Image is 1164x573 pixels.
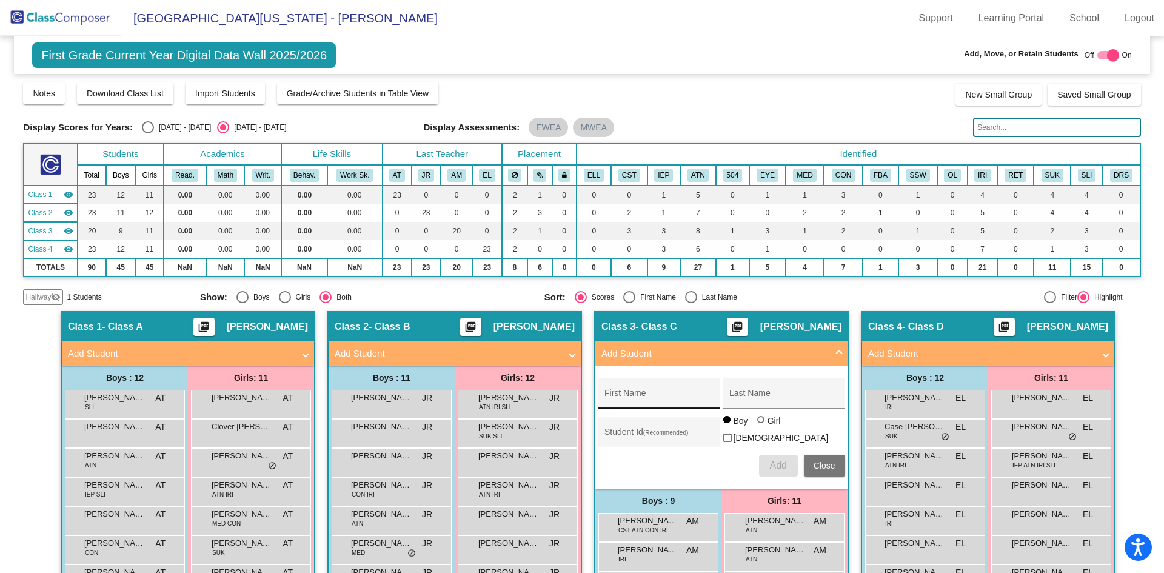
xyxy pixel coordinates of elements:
td: 0 [577,258,611,276]
th: Placement [502,144,577,165]
th: Retained [997,165,1034,186]
td: 11 [136,186,164,204]
button: CST [618,169,640,182]
mat-icon: picture_as_pdf [196,321,211,338]
button: DRS [1110,169,1132,182]
button: Notes [23,82,65,104]
mat-expansion-panel-header: Add Student [862,341,1114,366]
td: 1 [527,222,552,240]
span: Class 2 [335,321,369,333]
button: Work Sk. [336,169,373,182]
span: Add, Move, or Retain Students [964,48,1079,60]
td: 3 [749,222,786,240]
td: 0.00 [244,222,281,240]
mat-expansion-panel-header: Add Student [62,341,314,366]
span: Show: [200,292,227,303]
button: Behav. [290,169,319,182]
td: NaN [327,258,383,276]
td: 21 [968,258,997,276]
td: 0.00 [281,186,327,204]
td: 0 [863,222,898,240]
span: First Grade Current Year Digital Data Wall 2025/2026 [32,42,336,68]
mat-panel-title: Add Student [335,347,560,361]
td: 3 [647,222,680,240]
td: 0 [472,186,501,204]
button: AT [389,169,405,182]
a: Logout [1115,8,1164,28]
td: 8 [680,222,716,240]
td: 9 [647,258,680,276]
td: 4 [786,258,824,276]
td: 0 [577,186,611,204]
th: Daily Medication [786,165,824,186]
td: 0 [383,222,412,240]
button: Read. [172,169,198,182]
td: 0 [577,204,611,222]
button: FBA [870,169,891,182]
td: 11 [1034,258,1071,276]
th: English Language Learner [577,165,611,186]
mat-icon: picture_as_pdf [730,321,744,338]
mat-panel-title: Add Student [601,347,827,361]
td: 2 [502,186,527,204]
td: 0 [552,204,577,222]
td: 1 [749,240,786,258]
td: 3 [647,240,680,258]
th: 504 Plan [716,165,749,186]
th: Keep with teacher [552,165,577,186]
td: 7 [968,240,997,258]
td: TOTALS [24,258,77,276]
td: 23 [472,258,501,276]
td: 1 [863,204,898,222]
td: 1 [898,186,937,204]
td: 20 [441,222,472,240]
span: Close [814,461,835,471]
button: Math [214,169,237,182]
td: 2 [502,240,527,258]
mat-icon: picture_as_pdf [463,321,478,338]
td: 0.00 [164,204,206,222]
td: 9 [106,222,136,240]
button: SSW [906,169,930,182]
th: Students [78,144,164,165]
td: 3 [898,258,937,276]
td: 23 [383,186,412,204]
a: School [1060,8,1109,28]
mat-chip: MWEA [573,118,614,137]
td: Jamie Raatz - Class B [24,204,77,222]
button: Import Students [186,82,265,104]
td: 2 [502,204,527,222]
button: AM [447,169,466,182]
td: 23 [412,204,441,222]
mat-icon: picture_as_pdf [997,321,1011,338]
td: 23 [383,258,412,276]
td: 0 [383,240,412,258]
button: Print Students Details [727,318,748,336]
mat-radio-group: Select an option [142,121,286,133]
td: 2 [786,204,824,222]
div: Both [332,292,352,303]
th: Wears eyeglasses [749,165,786,186]
button: EL [479,169,495,182]
td: 23 [78,240,106,258]
mat-expansion-panel-header: Add Student [329,341,581,366]
mat-panel-title: Add Student [68,347,293,361]
td: 0 [716,240,749,258]
td: 0 [937,222,968,240]
td: 0 [441,240,472,258]
span: - Class B [369,321,410,333]
td: 5 [968,222,997,240]
td: 6 [527,258,552,276]
button: Print Students Details [994,318,1015,336]
mat-icon: visibility [64,226,73,236]
td: 0 [1103,186,1140,204]
td: NaN [281,258,327,276]
th: Dr. Sloane [1103,165,1140,186]
th: Allison Mielock [441,165,472,186]
mat-chip: EWEA [529,118,568,137]
td: 15 [1071,258,1102,276]
td: 0 [937,258,968,276]
span: [PERSON_NAME] [760,321,841,333]
td: 0 [716,204,749,222]
td: 45 [136,258,164,276]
